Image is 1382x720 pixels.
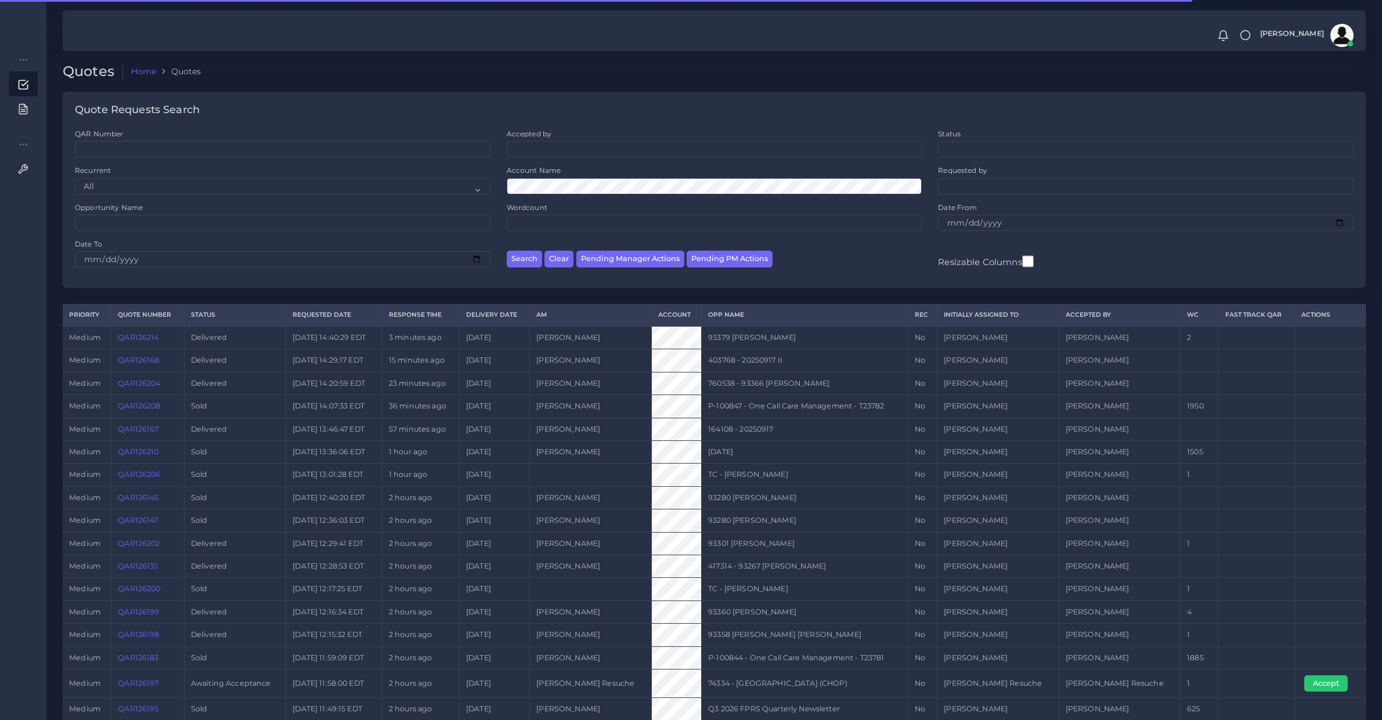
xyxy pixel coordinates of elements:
td: 57 minutes ago [382,418,459,440]
img: avatar [1330,24,1354,47]
th: Actions [1294,305,1365,326]
td: [PERSON_NAME] [530,326,651,349]
td: [PERSON_NAME] [937,646,1059,669]
td: 93280 [PERSON_NAME] [702,486,908,509]
td: [DATE] [459,464,529,486]
a: QAR126183 [118,653,158,662]
th: Requested Date [286,305,383,326]
td: [PERSON_NAME] [937,532,1059,555]
th: Priority [63,305,111,326]
a: QAR126202 [118,539,160,548]
td: [PERSON_NAME] [937,418,1059,440]
td: 2 hours ago [382,532,459,555]
td: 403768 - 20250917 II [702,349,908,372]
td: [DATE] [459,669,529,697]
span: medium [69,333,100,342]
td: Delivered [184,532,286,555]
td: [DATE] [459,646,529,669]
li: Quotes [156,66,201,77]
td: 1885 [1181,646,1218,669]
td: [PERSON_NAME] [530,600,651,623]
td: [DATE] 12:16:34 EDT [286,600,383,623]
td: Delivered [184,372,286,395]
td: [DATE] [459,578,529,600]
td: [PERSON_NAME] [1059,395,1180,418]
a: QAR126210 [118,447,158,456]
td: [DATE] [459,440,529,463]
td: [DATE] 12:29:41 EDT [286,532,383,555]
td: 4 [1181,600,1218,623]
label: Resizable Columns [938,254,1033,269]
td: No [908,395,937,418]
td: 1505 [1181,440,1218,463]
span: medium [69,653,100,662]
td: [DATE] 11:58:00 EDT [286,669,383,697]
td: No [908,440,937,463]
a: QAR126167 [118,425,158,433]
button: Clear [544,251,573,267]
th: WC [1181,305,1218,326]
td: [DATE] 14:29:17 EDT [286,349,383,372]
td: No [908,624,937,646]
th: Status [184,305,286,326]
td: [PERSON_NAME] [937,326,1059,349]
th: Opp Name [702,305,908,326]
td: No [908,509,937,532]
td: 1 hour ago [382,440,459,463]
td: [PERSON_NAME] [937,624,1059,646]
td: [PERSON_NAME] [937,349,1059,372]
button: Pending Manager Actions [576,251,684,267]
td: 2 hours ago [382,624,459,646]
a: QAR126204 [118,379,160,388]
td: [PERSON_NAME] [1059,532,1180,555]
td: No [908,372,937,395]
td: No [908,578,937,600]
span: medium [69,470,100,479]
td: 1950 [1181,395,1218,418]
th: Response Time [382,305,459,326]
a: QAR126168 [118,356,159,364]
a: QAR126199 [118,607,159,616]
label: Opportunity Name [75,202,143,212]
td: P-100844 - One Call Care Management - T23781 [702,646,908,669]
label: Accepted by [507,129,552,139]
span: medium [69,401,100,410]
td: Sold [184,578,286,600]
td: Delivered [184,600,286,623]
td: [DATE] [459,395,529,418]
td: 3 minutes ago [382,326,459,349]
td: [PERSON_NAME] [1059,440,1180,463]
a: QAR126147 [118,516,158,524]
button: Pending PM Actions [687,251,773,267]
a: Home [131,66,157,77]
td: Sold [184,646,286,669]
td: [DATE] 14:40:29 EDT [286,326,383,349]
td: 2 hours ago [382,578,459,600]
input: Resizable Columns [1022,254,1034,269]
a: QAR126208 [118,401,160,410]
td: P-100847 - One Call Care Management - T23782 [702,395,908,418]
td: Delivered [184,349,286,372]
td: [DATE] 13:36:06 EDT [286,440,383,463]
td: [DATE] 12:15:32 EDT [286,624,383,646]
td: [PERSON_NAME] [937,600,1059,623]
td: [PERSON_NAME] [1059,509,1180,532]
td: [PERSON_NAME] [937,509,1059,532]
td: 2 hours ago [382,486,459,509]
td: [PERSON_NAME] [937,555,1059,577]
a: QAR126197 [118,679,158,688]
td: [PERSON_NAME] [530,555,651,577]
td: [DATE] [459,532,529,555]
td: 2 hours ago [382,646,459,669]
td: [DATE] [459,509,529,532]
th: Initially Assigned to [937,305,1059,326]
td: [DATE] [459,372,529,395]
span: medium [69,516,100,524]
td: Sold [184,464,286,486]
td: No [908,418,937,440]
a: QAR126200 [118,584,160,593]
td: [DATE] [459,326,529,349]
td: [PERSON_NAME] [937,395,1059,418]
td: 93280 [PERSON_NAME] [702,509,908,532]
td: TC - [PERSON_NAME] [702,464,908,486]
